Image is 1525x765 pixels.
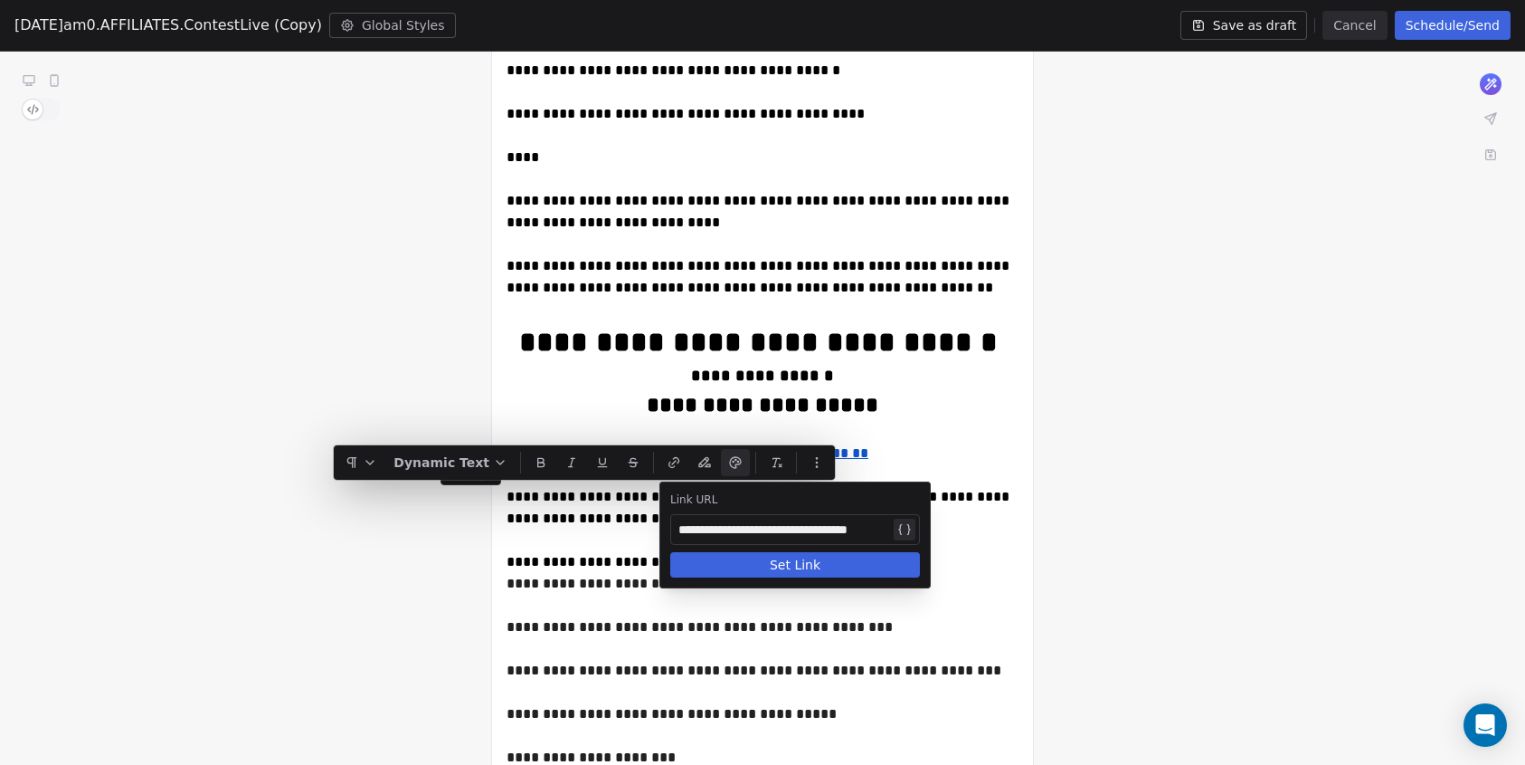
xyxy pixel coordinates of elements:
[386,449,515,476] button: Dynamic Text
[670,552,920,578] button: Set Link
[670,492,920,507] div: Link URL
[1395,11,1511,40] button: Schedule/Send
[1180,11,1308,40] button: Save as draft
[329,13,456,38] button: Global Styles
[14,14,322,36] span: [DATE]am0.AFFILIATES.ContestLive (Copy)
[1322,11,1387,40] button: Cancel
